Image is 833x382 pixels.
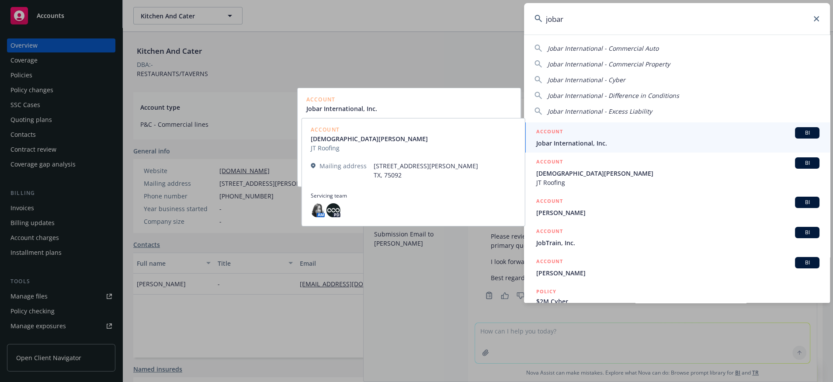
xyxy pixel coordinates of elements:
span: JT Roofing [536,178,819,187]
a: POLICY$2M Cyber [524,282,830,320]
span: BI [798,129,816,137]
span: [PERSON_NAME] [536,268,819,278]
span: BI [798,229,816,236]
span: BI [798,259,816,267]
h5: ACCOUNT [536,227,563,237]
span: BI [798,198,816,206]
h5: ACCOUNT [536,257,563,267]
span: Jobar International - Difference in Conditions [548,91,679,100]
h5: ACCOUNT [536,197,563,207]
a: ACCOUNTBI[PERSON_NAME] [524,192,830,222]
a: ACCOUNTBI[PERSON_NAME] [524,252,830,282]
a: ACCOUNTBI[DEMOGRAPHIC_DATA][PERSON_NAME]JT Roofing [524,153,830,192]
span: Jobar International - Commercial Property [548,60,670,68]
a: ACCOUNTBIJobTrain, Inc. [524,222,830,252]
span: [PERSON_NAME] [536,208,819,217]
span: Jobar International - Commercial Auto [548,44,659,52]
span: Jobar International - Excess Liability [548,107,652,115]
span: Jobar International - Cyber [548,76,625,84]
h5: POLICY [536,287,556,296]
h5: ACCOUNT [536,127,563,138]
span: $2M Cyber [536,297,819,306]
span: Jobar International, Inc. [536,139,819,148]
h5: ACCOUNT [536,157,563,168]
span: JobTrain, Inc. [536,238,819,247]
input: Search... [524,3,830,35]
a: ACCOUNTBIJobar International, Inc. [524,122,830,153]
span: BI [798,159,816,167]
span: [DEMOGRAPHIC_DATA][PERSON_NAME] [536,169,819,178]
